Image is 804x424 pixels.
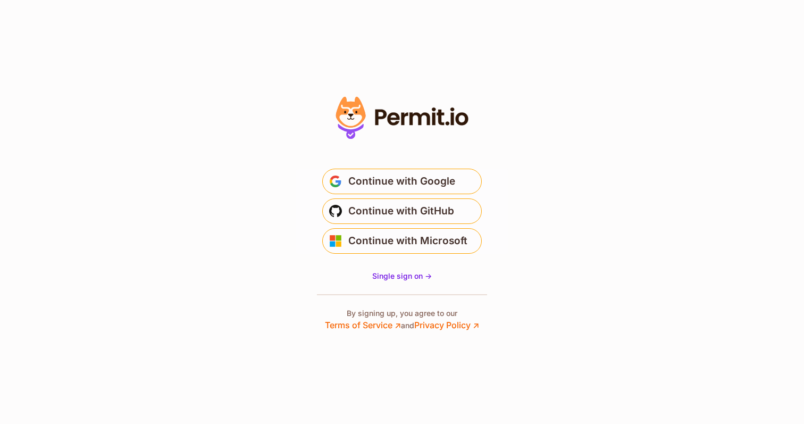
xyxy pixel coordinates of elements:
[322,228,482,254] button: Continue with Microsoft
[325,320,401,330] a: Terms of Service ↗
[348,173,455,190] span: Continue with Google
[325,308,479,331] p: By signing up, you agree to our and
[372,271,432,280] span: Single sign on ->
[348,203,454,220] span: Continue with GitHub
[414,320,479,330] a: Privacy Policy ↗
[322,169,482,194] button: Continue with Google
[372,271,432,281] a: Single sign on ->
[322,198,482,224] button: Continue with GitHub
[348,232,467,250] span: Continue with Microsoft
